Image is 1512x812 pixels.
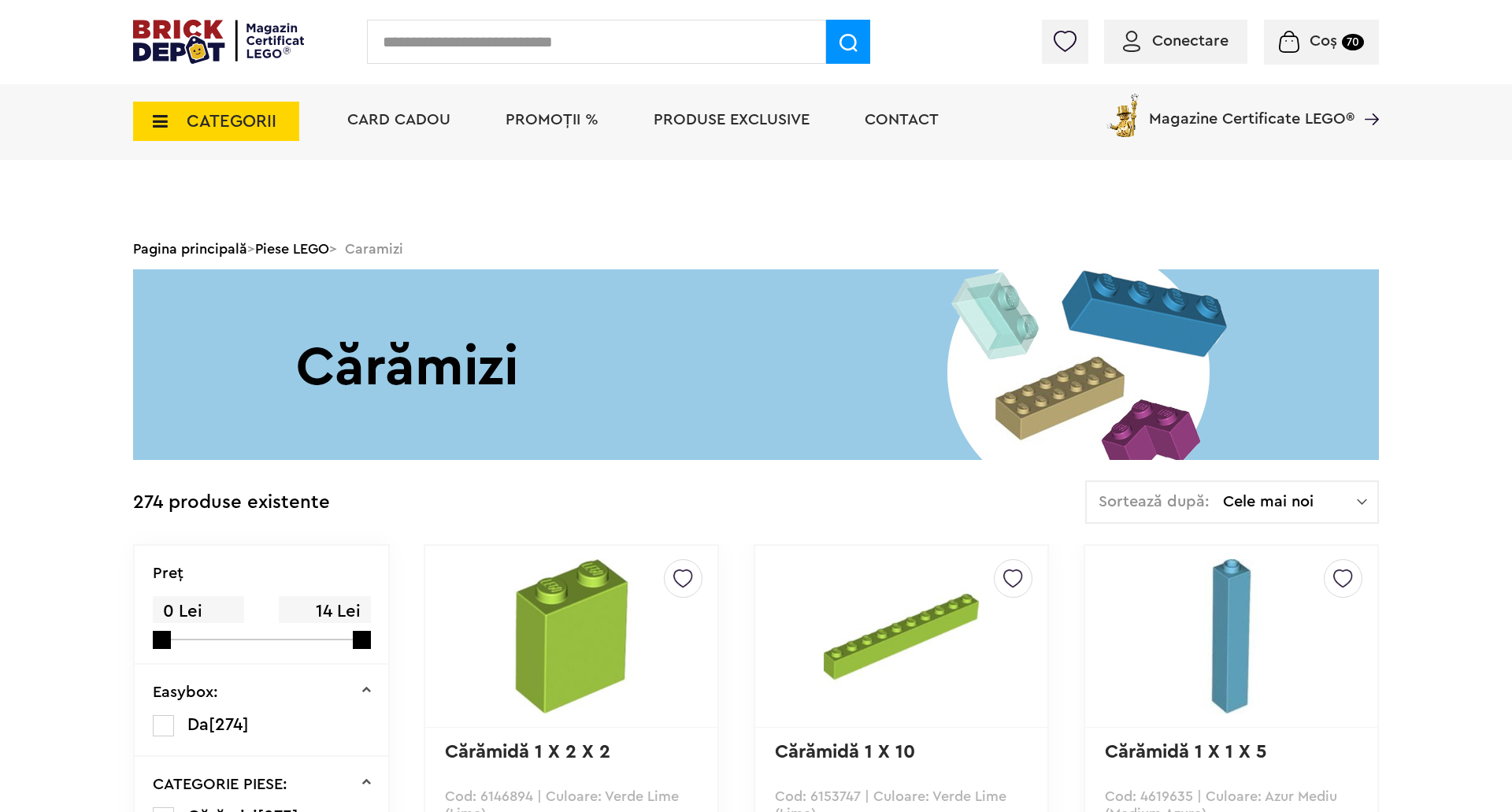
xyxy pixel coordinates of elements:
[279,596,370,627] span: 14 Lei
[255,242,329,256] a: Piese LEGO
[506,112,598,128] a: PROMOȚII %
[1310,33,1337,49] span: Coș
[153,684,218,700] p: Easybox:
[347,112,450,128] a: Card Cadou
[153,565,183,581] p: Preţ
[1099,494,1210,510] span: Sortează după:
[153,596,244,627] span: 0 Lei
[654,112,810,128] a: Produse exclusive
[445,743,610,762] a: Cărămidă 1 X 2 X 2
[133,242,247,256] a: Pagina principală
[1105,743,1267,762] a: Cărămidă 1 X 1 X 5
[153,777,287,792] p: CATEGORIE PIESE:
[1152,33,1228,49] span: Conectare
[1123,33,1228,49] a: Conectare
[775,743,915,762] a: Cărămidă 1 X 10
[1354,91,1379,106] a: Magazine Certificate LEGO®
[133,480,330,525] div: 274 produse existente
[1132,559,1329,714] img: Cărămidă 1 X 1 X 5
[133,269,1379,460] img: Caramizi
[187,716,209,733] span: Da
[1149,91,1354,127] span: Magazine Certificate LEGO®
[209,716,249,733] span: [274]
[802,559,999,714] img: Cărămidă 1 X 10
[187,113,276,130] span: CATEGORII
[1342,34,1364,50] small: 70
[473,559,670,714] img: Cărămidă 1 X 2 X 2
[133,228,1379,269] div: > > Caramizi
[865,112,939,128] a: Contact
[1223,494,1357,510] span: Cele mai noi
